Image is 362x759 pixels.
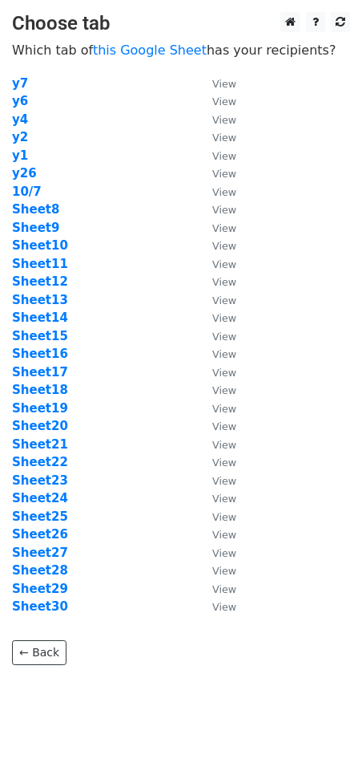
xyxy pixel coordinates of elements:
a: y2 [12,130,28,144]
a: View [196,166,236,181]
a: Sheet12 [12,274,68,289]
strong: Sheet18 [12,383,68,397]
small: View [212,547,236,559]
small: View [212,294,236,306]
small: View [212,583,236,595]
a: Sheet30 [12,599,68,614]
a: View [196,347,236,361]
p: Which tab of has your recipients? [12,42,350,59]
a: View [196,473,236,488]
small: View [212,439,236,451]
a: View [196,94,236,108]
small: View [212,78,236,90]
a: View [196,582,236,596]
a: Sheet23 [12,473,68,488]
a: View [196,185,236,199]
a: Sheet11 [12,257,68,271]
small: View [212,511,236,523]
a: y6 [12,94,28,108]
a: y7 [12,76,28,91]
a: Sheet26 [12,527,68,542]
small: View [212,384,236,396]
a: ← Back [12,640,66,665]
h3: Choose tab [12,12,350,35]
a: View [196,563,236,578]
strong: Sheet17 [12,365,68,379]
a: View [196,383,236,397]
a: Sheet9 [12,221,59,235]
a: View [196,202,236,217]
small: View [212,331,236,343]
a: View [196,437,236,452]
strong: Sheet27 [12,546,68,560]
small: View [212,186,236,198]
a: Sheet14 [12,310,68,325]
a: y26 [12,166,37,181]
small: View [212,565,236,577]
a: View [196,546,236,560]
a: Sheet22 [12,455,68,469]
a: Sheet25 [12,509,68,524]
a: View [196,274,236,289]
a: View [196,293,236,307]
a: View [196,221,236,235]
a: View [196,455,236,469]
a: View [196,238,236,253]
small: View [212,240,236,252]
small: View [212,204,236,216]
small: View [212,132,236,144]
a: 10/7 [12,185,42,199]
small: View [212,367,236,379]
a: Sheet28 [12,563,68,578]
small: View [212,348,236,360]
small: View [212,403,236,415]
a: Sheet21 [12,437,68,452]
small: View [212,258,236,270]
strong: Sheet10 [12,238,68,253]
a: View [196,509,236,524]
small: View [212,601,236,613]
small: View [212,457,236,469]
a: View [196,599,236,614]
a: View [196,401,236,416]
a: View [196,76,236,91]
a: View [196,329,236,343]
a: View [196,112,236,127]
small: View [212,475,236,487]
a: y4 [12,112,28,127]
a: View [196,419,236,433]
small: View [212,114,236,126]
a: View [196,491,236,505]
strong: Sheet24 [12,491,68,505]
small: View [212,95,236,108]
small: View [212,168,236,180]
a: Sheet8 [12,202,59,217]
a: Sheet16 [12,347,68,361]
a: y1 [12,148,28,163]
a: View [196,148,236,163]
a: Sheet13 [12,293,68,307]
a: View [196,130,236,144]
a: Sheet29 [12,582,68,596]
small: View [212,276,236,288]
a: View [196,365,236,379]
a: Sheet20 [12,419,68,433]
small: View [212,150,236,162]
